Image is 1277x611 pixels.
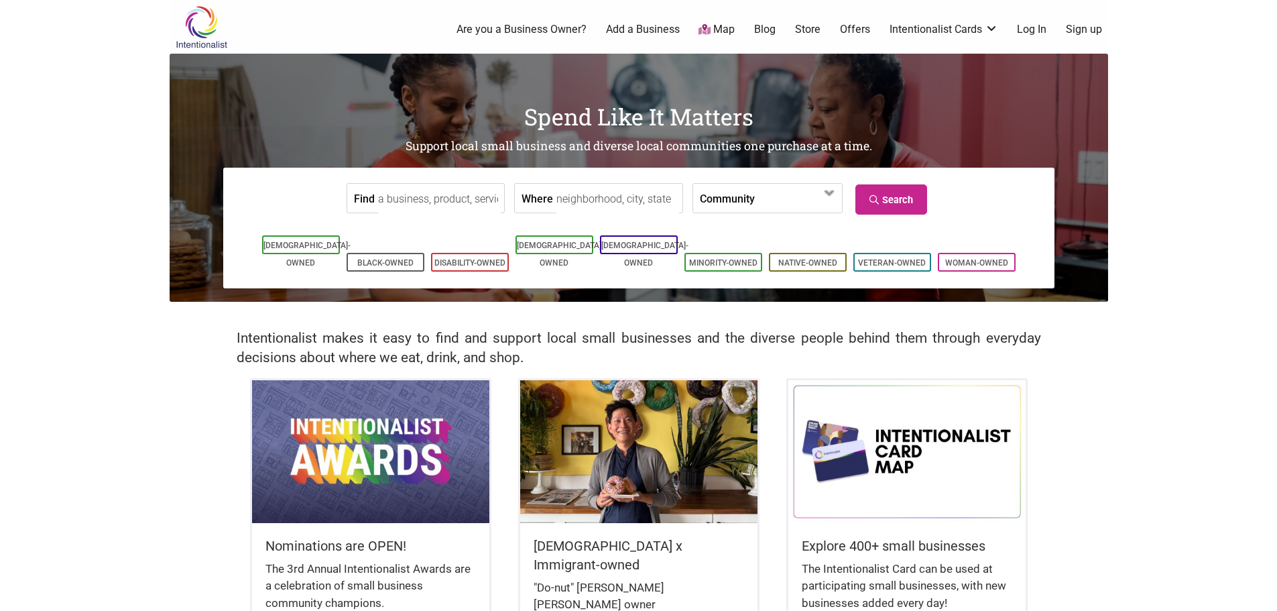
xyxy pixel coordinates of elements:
[354,184,375,213] label: Find
[1017,22,1046,37] a: Log In
[170,5,233,49] img: Intentionalist
[252,380,489,522] img: Intentionalist Awards
[520,380,757,522] img: King Donuts - Hong Chhuor
[700,184,755,213] label: Community
[606,22,680,37] a: Add a Business
[357,258,414,268] a: Black-Owned
[170,101,1108,133] h1: Spend Like It Matters
[802,537,1012,555] h5: Explore 400+ small businesses
[534,537,744,574] h5: [DEMOGRAPHIC_DATA] x Immigrant-owned
[890,22,998,37] a: Intentionalist Cards
[858,258,926,268] a: Veteran-Owned
[265,537,476,555] h5: Nominations are OPEN!
[778,258,837,268] a: Native-Owned
[237,329,1041,368] h2: Intentionalist makes it easy to find and support local small businesses and the diverse people be...
[795,22,820,37] a: Store
[522,184,553,213] label: Where
[788,380,1026,522] img: Intentionalist Card Map
[840,22,870,37] a: Offers
[263,241,351,268] a: [DEMOGRAPHIC_DATA]-Owned
[517,241,604,268] a: [DEMOGRAPHIC_DATA]-Owned
[855,184,927,215] a: Search
[170,138,1108,155] h2: Support local small business and diverse local communities one purchase at a time.
[434,258,505,268] a: Disability-Owned
[378,184,501,214] input: a business, product, service
[457,22,587,37] a: Are you a Business Owner?
[601,241,688,268] a: [DEMOGRAPHIC_DATA]-Owned
[698,22,735,38] a: Map
[689,258,757,268] a: Minority-Owned
[945,258,1008,268] a: Woman-Owned
[754,22,776,37] a: Blog
[1066,22,1102,37] a: Sign up
[556,184,679,214] input: neighborhood, city, state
